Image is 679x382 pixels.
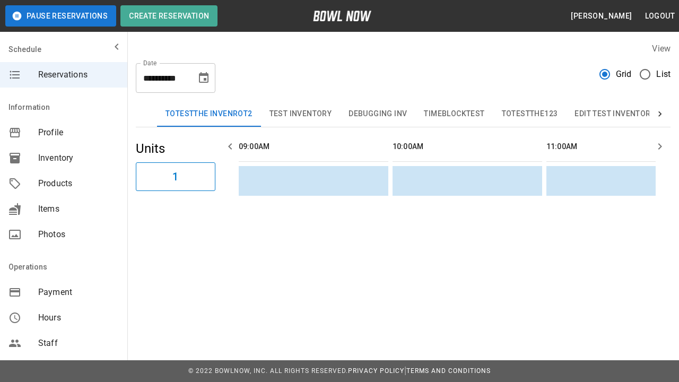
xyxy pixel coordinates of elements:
[5,5,116,27] button: Pause Reservations
[38,152,119,164] span: Inventory
[313,11,371,21] img: logo
[567,6,636,26] button: [PERSON_NAME]
[38,311,119,324] span: Hours
[261,101,341,127] button: Test Inventory
[656,68,671,81] span: List
[239,132,388,162] th: 09:00AM
[136,162,215,191] button: 1
[136,140,215,157] h5: Units
[157,101,649,127] div: inventory tabs
[652,44,671,54] label: View
[340,101,415,127] button: Debugging Inv
[172,168,178,185] h6: 1
[38,126,119,139] span: Profile
[38,337,119,350] span: Staff
[193,67,214,89] button: Choose date, selected date is Aug 25, 2025
[38,203,119,215] span: Items
[493,101,567,127] button: TOTESTTHE123
[393,132,542,162] th: 10:00AM
[641,6,679,26] button: Logout
[188,367,348,375] span: © 2022 BowlNow, Inc. All Rights Reserved.
[415,101,493,127] button: TimeBlockTest
[38,228,119,241] span: Photos
[616,68,632,81] span: Grid
[120,5,217,27] button: Create Reservation
[38,286,119,299] span: Payment
[38,68,119,81] span: Reservations
[566,101,664,127] button: Edit Test Inventory
[38,177,119,190] span: Products
[348,367,404,375] a: Privacy Policy
[157,101,261,127] button: TOTESTTHE INVENROT2
[406,367,491,375] a: Terms and Conditions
